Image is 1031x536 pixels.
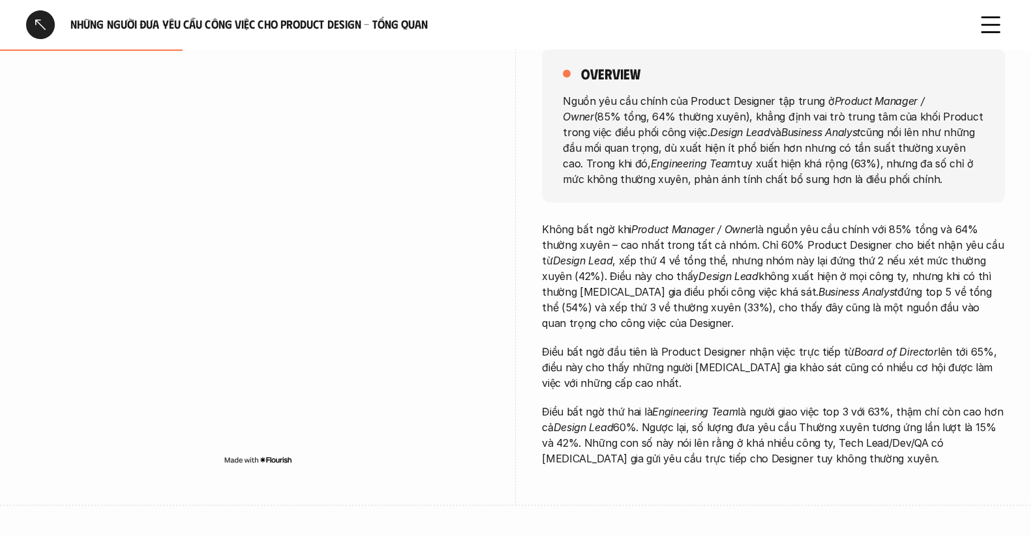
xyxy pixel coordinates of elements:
[26,61,489,451] iframe: Interactive or visual content
[651,156,736,169] em: Engineering Team
[553,421,613,434] em: Design Lead
[781,125,860,138] em: Business Analyst
[542,404,1005,466] p: Điều bất ngờ thứ hai là là người giao việc top 3 với 63%, thậm chí còn cao hơn cả 60%. Ngược lại,...
[854,345,938,358] em: Board of Director
[552,254,612,267] em: Design Lead
[698,270,758,283] em: Design Lead
[652,405,738,418] em: Engineering Team
[542,344,1005,391] p: Điều bất ngờ đầu tiên là Product Designer nhận việc trực tiếp từ lên tới 65%, điều này cho thấy n...
[542,221,1005,331] p: Không bất ngờ khi là nguồn yêu cầu chính với 85% tổng và 64% thường xuyên – cao nhất trong tất cả...
[818,285,897,298] em: Business Analyst
[581,64,640,83] h5: overview
[224,454,292,464] img: Made with Flourish
[631,223,755,236] em: Product Manager / Owner
[70,17,961,32] h6: Những người đưa yêu cầu công việc cho Product Design - Tổng quan
[563,92,984,186] p: Nguồn yêu cầu chính của Product Designer tập trung ở (85% tổng, 64% thường xuyên), khẳng định vai...
[710,125,770,138] em: Design Lead
[563,94,927,122] em: Product Manager / Owner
